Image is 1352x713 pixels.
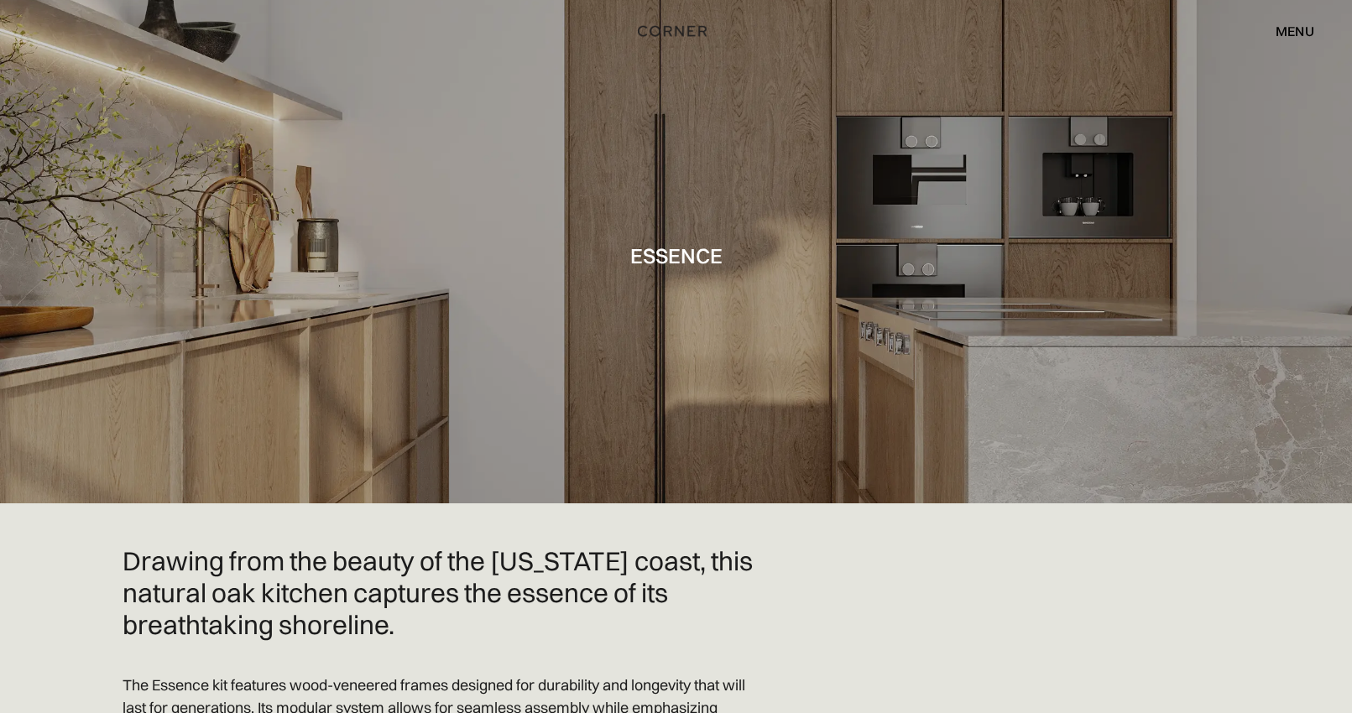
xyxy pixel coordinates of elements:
[1276,24,1314,38] div: menu
[623,20,730,42] a: home
[630,244,723,267] h1: Essence
[123,545,760,640] h2: Drawing from the beauty of the [US_STATE] coast, this natural oak kitchen captures the essence of...
[1259,17,1314,45] div: menu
